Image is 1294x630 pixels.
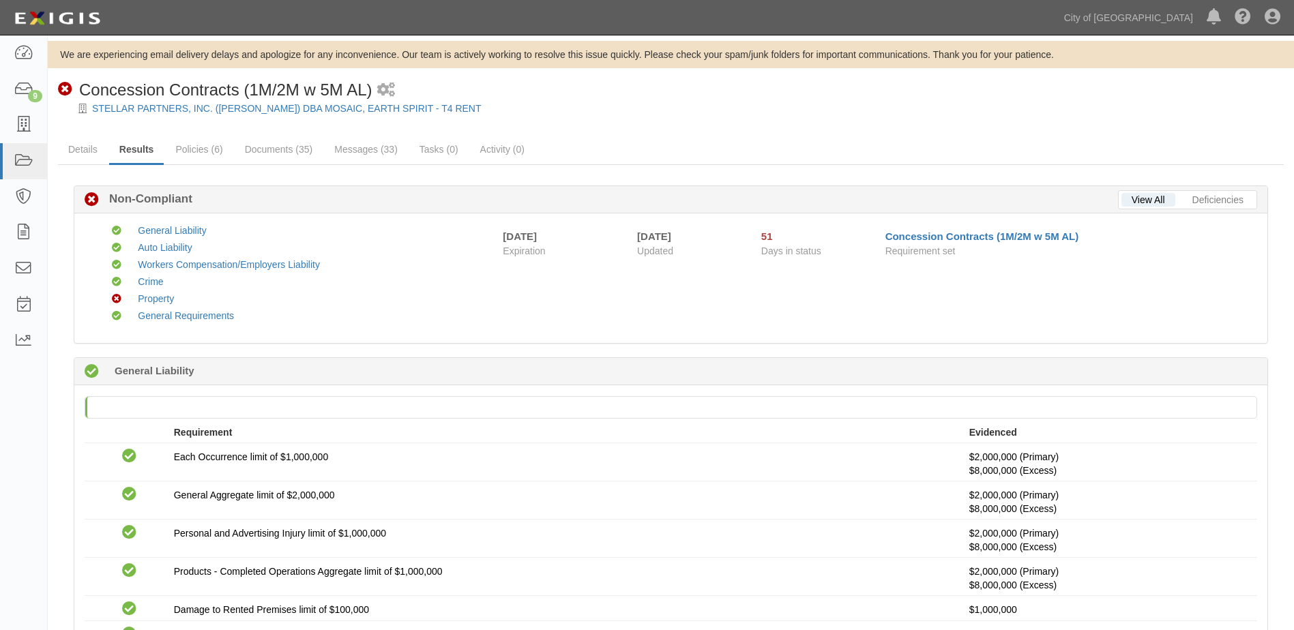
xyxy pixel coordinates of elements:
[92,103,482,114] a: STELLAR PARTNERS, INC. ([PERSON_NAME]) DBA MOSAIC, EARTH SPIRIT - T4 RENT
[112,243,121,253] i: Compliant
[122,564,136,578] i: Compliant
[99,191,192,207] b: Non-Compliant
[174,490,335,500] span: General Aggregate limit of $2,000,000
[885,245,956,256] span: Requirement set
[969,503,1057,514] span: Policy #AUC484652602 Insurer: American Guarantee and Liability Ins Co
[969,488,1247,515] p: $2,000,000 (Primary)
[10,6,104,31] img: logo-5460c22ac91f19d4615b14bd174203de0afe785f0fc80cf4dbbc73dc1793850b.png
[174,427,233,438] strong: Requirement
[969,465,1057,476] span: Policy #AUC484652602 Insurer: American Guarantee and Liability Ins Co
[122,602,136,616] i: Compliant
[470,136,535,163] a: Activity (0)
[503,244,627,258] span: Expiration
[138,310,234,321] a: General Requirements
[761,229,875,243] div: Since 07/01/2025
[969,541,1057,552] span: Policy #AUC484652602 Insurer: American Guarantee and Liability Ins Co
[112,295,121,304] i: Non-Compliant
[969,427,1017,438] strong: Evidenced
[174,528,386,539] span: Personal and Advertising Injury limit of $1,000,000
[409,136,469,163] a: Tasks (0)
[138,293,174,304] a: Property
[1121,193,1175,207] a: View All
[637,245,673,256] span: Updated
[503,229,537,243] div: [DATE]
[112,312,121,321] i: Compliant
[115,363,194,378] b: General Liability
[174,604,369,615] span: Damage to Rented Premises limit of $100,000
[969,450,1247,477] p: $2,000,000 (Primary)
[79,80,372,99] span: Concession Contracts (1M/2M w 5M AL)
[85,193,99,207] i: Non-Compliant
[969,580,1057,590] span: Policy #AUC484652602 Insurer: American Guarantee and Liability Ins Co
[138,276,163,287] a: Crime
[28,90,42,102] div: 9
[324,136,408,163] a: Messages (33)
[885,230,1079,242] a: Concession Contracts (1M/2M w 5M AL)
[58,82,72,97] i: Non-Compliant
[138,225,206,236] a: General Liability
[165,136,233,163] a: Policies (6)
[174,566,443,577] span: Products - Completed Operations Aggregate limit of $1,000,000
[112,226,121,236] i: Compliant
[1235,10,1251,26] i: Help Center - Complianz
[122,487,136,502] i: Compliant
[122,526,136,540] i: Compliant
[761,245,821,256] span: Days in status
[138,242,192,253] a: Auto Liability
[1182,193,1254,207] a: Deficiencies
[377,83,395,97] i: 2 scheduled workflows
[58,136,108,163] a: Details
[85,365,99,379] i: Compliant 29 days (since 07/23/2025)
[122,449,136,464] i: Compliant
[637,229,741,243] div: [DATE]
[58,78,372,102] div: Concession Contracts (1M/2M w 5M AL)
[969,603,1247,616] p: $1,000,000
[969,565,1247,592] p: $2,000,000 (Primary)
[174,451,328,462] span: Each Occurrence limit of $1,000,000
[112,260,121,270] i: Compliant
[109,136,164,165] a: Results
[112,277,121,287] i: Compliant
[1057,4,1200,31] a: City of [GEOGRAPHIC_DATA]
[48,48,1294,61] div: We are experiencing email delivery delays and apologize for any inconvenience. Our team is active...
[969,526,1247,554] p: $2,000,000 (Primary)
[235,136,323,163] a: Documents (35)
[138,259,320,270] a: Workers Compensation/Employers Liability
